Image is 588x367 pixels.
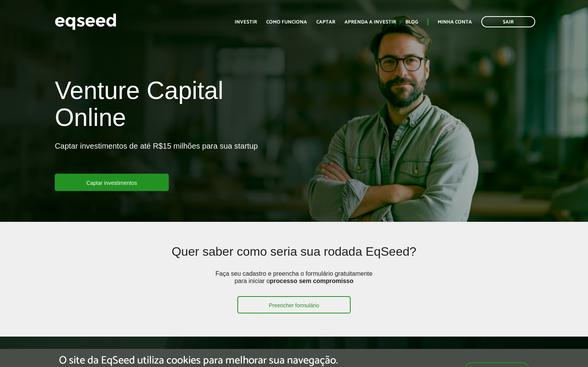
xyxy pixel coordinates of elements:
[266,20,307,25] a: Como funciona
[59,355,338,367] h5: O site da EqSeed utiliza cookies para melhorar sua navegação.
[104,245,484,270] h2: Quer saber como seria sua rodada EqSeed?
[438,20,472,25] a: Minha conta
[55,174,169,191] a: Captar investimentos
[405,20,418,25] a: Blog
[213,270,375,296] p: Faça seu cadastro e preencha o formulário gratuitamente para iniciar o
[55,77,288,135] h1: Venture Capital Online
[344,20,396,25] a: Aprenda a investir
[237,296,351,313] a: Preencher formulário
[55,12,116,32] img: EqSeed
[270,278,353,284] strong: processo sem compromisso
[316,20,335,25] a: Captar
[55,141,258,174] p: Captar investimentos de até R$15 milhões para sua startup
[481,16,535,27] a: Sair
[235,20,257,25] a: Investir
